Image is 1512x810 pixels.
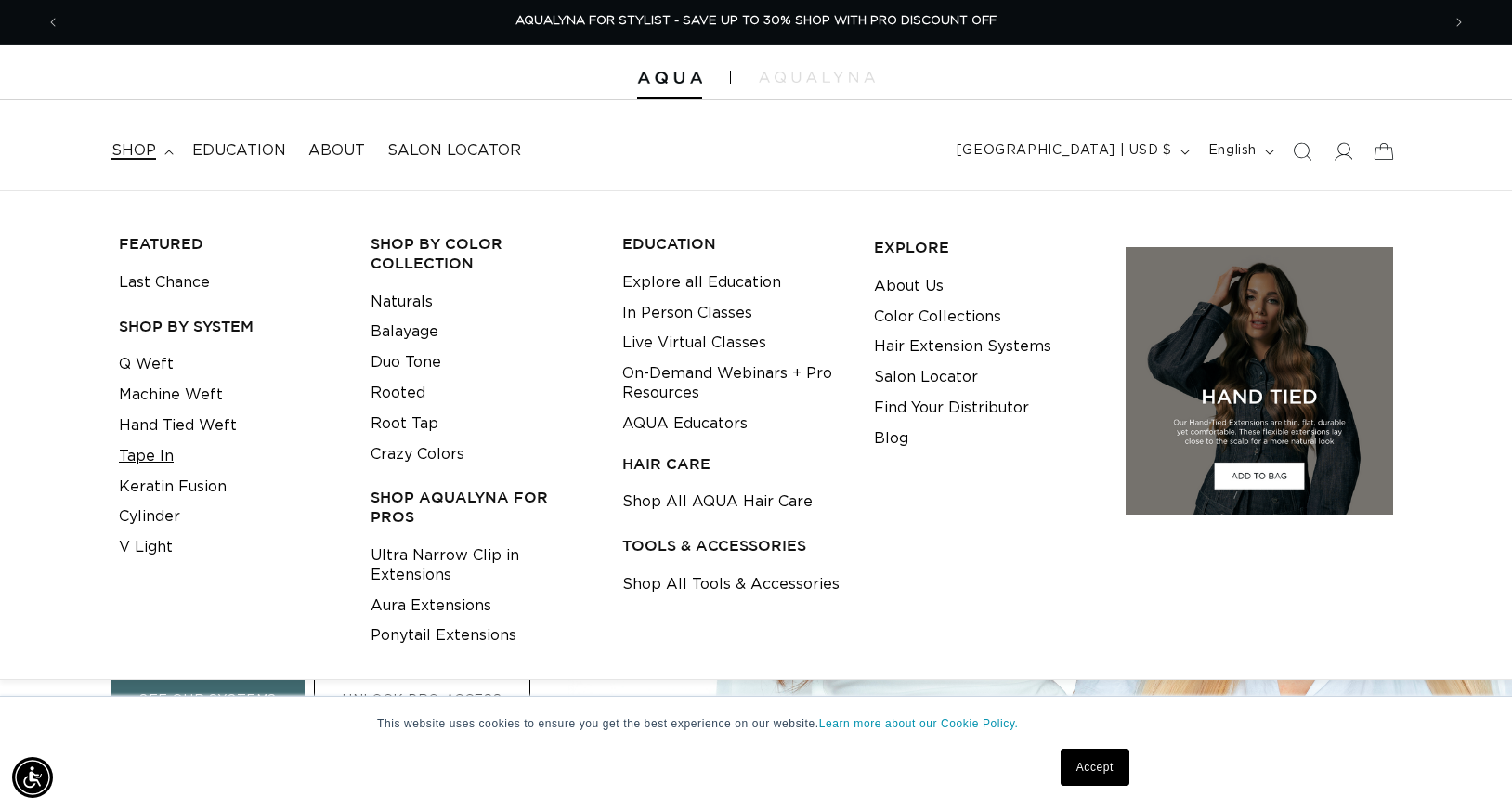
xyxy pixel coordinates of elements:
[874,332,1051,362] a: Hair Extension Systems
[622,268,781,298] a: Explore all Education
[119,380,223,411] a: Machine Weft
[1282,131,1323,172] summary: Search
[622,569,840,600] a: Shop All Tools & Accessories
[297,130,376,172] a: About
[1061,749,1129,786] a: Accept
[957,141,1172,161] span: [GEOGRAPHIC_DATA] | USD $
[119,502,180,532] a: Cylinder
[371,591,491,621] a: Aura Extensions
[622,409,748,439] a: AQUA Educators
[119,349,174,380] a: Q Weft
[1197,134,1282,169] button: English
[371,378,425,409] a: Rooted
[308,141,365,161] span: About
[622,359,845,409] a: On-Demand Webinars + Pro Resources
[622,328,766,359] a: Live Virtual Classes
[371,317,438,347] a: Balayage
[377,715,1135,732] p: This website uses cookies to ensure you get the best experience on our website.
[371,234,593,273] h3: Shop by Color Collection
[111,141,156,161] span: shop
[119,532,173,563] a: V Light
[100,130,181,172] summary: shop
[387,141,521,161] span: Salon Locator
[1439,5,1479,40] button: Next announcement
[119,268,210,298] a: Last Chance
[119,441,174,472] a: Tape In
[371,287,433,318] a: Naturals
[33,5,73,40] button: Previous announcement
[371,439,464,470] a: Crazy Colors
[874,238,1097,257] h3: EXPLORE
[371,621,516,651] a: Ponytail Extensions
[637,72,702,85] img: Aqua Hair Extensions
[874,271,944,302] a: About Us
[119,317,342,336] h3: SHOP BY SYSTEM
[874,362,978,393] a: Salon Locator
[1419,721,1512,810] iframe: Chat Widget
[371,409,438,439] a: Root Tap
[759,72,875,83] img: aqualyna.com
[119,472,227,503] a: Keratin Fusion
[371,541,593,591] a: Ultra Narrow Clip in Extensions
[622,487,813,517] a: Shop All AQUA Hair Care
[12,757,53,798] div: Accessibility Menu
[1208,141,1257,161] span: English
[371,347,441,378] a: Duo Tone
[192,141,286,161] span: Education
[622,454,845,474] h3: HAIR CARE
[371,488,593,527] h3: Shop AquaLyna for Pros
[874,424,908,454] a: Blog
[119,234,342,254] h3: FEATURED
[515,15,997,27] span: AQUALYNA FOR STYLIST - SAVE UP TO 30% SHOP WITH PRO DISCOUNT OFF
[874,302,1001,333] a: Color Collections
[119,411,237,441] a: Hand Tied Weft
[819,717,1019,730] a: Learn more about our Cookie Policy.
[622,298,752,329] a: In Person Classes
[376,130,532,172] a: Salon Locator
[874,393,1029,424] a: Find Your Distributor
[622,536,845,555] h3: TOOLS & ACCESSORIES
[622,234,845,254] h3: EDUCATION
[181,130,297,172] a: Education
[945,134,1197,169] button: [GEOGRAPHIC_DATA] | USD $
